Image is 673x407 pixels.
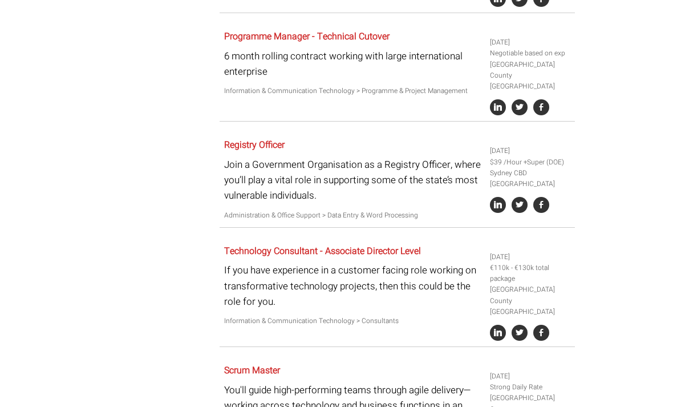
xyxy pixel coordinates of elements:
[490,146,570,156] li: [DATE]
[224,49,482,79] p: 6 month rolling contract working with large international enterprise
[490,168,570,190] li: Sydney CBD [GEOGRAPHIC_DATA]
[490,252,570,263] li: [DATE]
[224,138,285,152] a: Registry Officer
[224,263,482,309] p: If you have experience in a customer facing role working on transformative technology projects, t...
[224,157,482,204] p: Join a Government Organisation as a Registry Officer, where you’ll play a vital role in supportin...
[490,37,570,48] li: [DATE]
[224,316,482,327] p: Information & Communication Technology > Consultants
[490,263,570,284] li: €110k - €130k total package
[224,364,280,377] a: Scrum Master
[224,30,390,43] a: Programme Manager - Technical Cutover
[490,382,570,393] li: Strong Daily Rate
[224,210,482,221] p: Administration & Office Support > Data Entry & Word Processing
[490,157,570,168] li: $39 /Hour +Super (DOE)
[490,48,570,59] li: Negotiable based on exp
[490,371,570,382] li: [DATE]
[490,59,570,92] li: [GEOGRAPHIC_DATA] County [GEOGRAPHIC_DATA]
[224,86,482,96] p: Information & Communication Technology > Programme & Project Management
[224,244,421,258] a: Technology Consultant - Associate Director Level
[490,284,570,317] li: [GEOGRAPHIC_DATA] County [GEOGRAPHIC_DATA]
